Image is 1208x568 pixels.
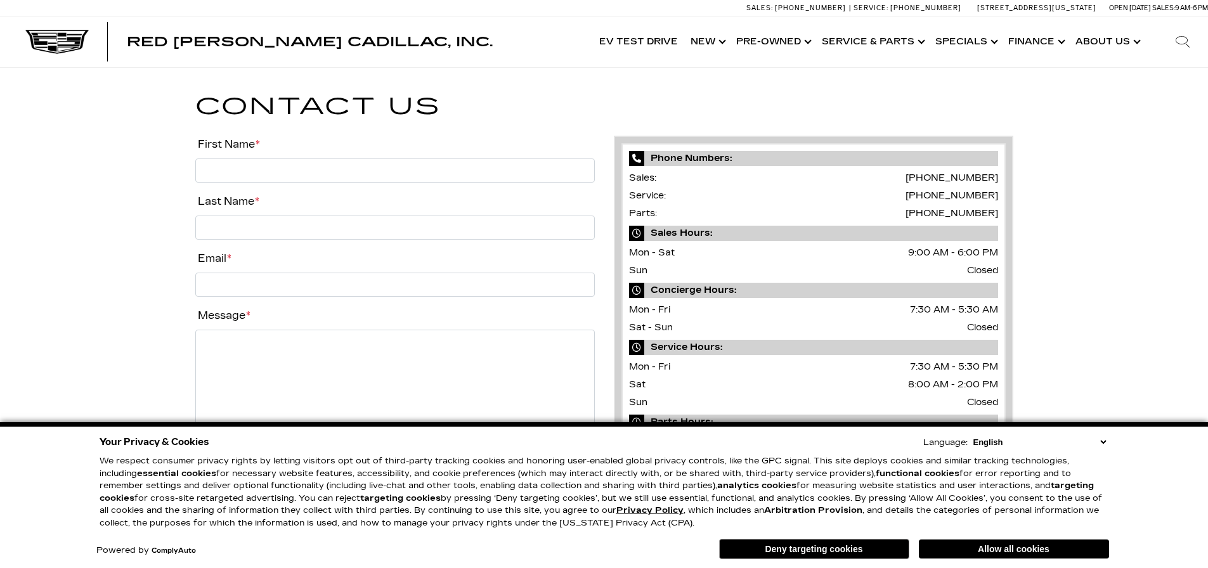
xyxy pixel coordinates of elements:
[764,505,862,515] strong: Arbitration Provision
[195,250,231,268] label: Email
[906,208,998,219] a: [PHONE_NUMBER]
[730,16,815,67] a: Pre-Owned
[1175,4,1208,12] span: 9 AM-6 PM
[629,226,998,241] span: Sales Hours:
[967,262,998,280] span: Closed
[977,4,1096,12] a: [STREET_ADDRESS][US_STATE]
[746,4,773,12] span: Sales:
[717,481,796,491] strong: analytics cookies
[910,301,998,319] span: 7:30 AM - 5:30 AM
[815,16,929,67] a: Service & Parts
[195,307,250,325] label: Message
[719,539,909,559] button: Deny targeting cookies
[890,4,961,12] span: [PHONE_NUMBER]
[1069,16,1145,67] a: About Us
[593,16,684,67] a: EV Test Drive
[684,16,730,67] a: New
[854,4,888,12] span: Service:
[746,4,849,11] a: Sales: [PHONE_NUMBER]
[629,208,657,219] span: Parts:
[876,468,959,479] strong: functional cookies
[629,151,998,166] span: Phone Numbers:
[629,283,998,298] span: Concierge Hours:
[849,4,964,11] a: Service: [PHONE_NUMBER]
[360,493,441,503] strong: targeting cookies
[910,358,998,376] span: 7:30 AM - 5:30 PM
[629,190,666,201] span: Service:
[629,415,998,430] span: Parts Hours:
[100,481,1094,503] strong: targeting cookies
[629,265,647,276] span: Sun
[195,193,259,210] label: Last Name
[970,436,1109,448] select: Language Select
[152,547,196,555] a: ComplyAuto
[1152,4,1175,12] span: Sales:
[629,247,675,258] span: Mon - Sat
[906,172,998,183] a: [PHONE_NUMBER]
[629,379,646,390] span: Sat
[908,376,998,394] span: 8:00 AM - 2:00 PM
[929,16,1002,67] a: Specials
[1002,16,1069,67] a: Finance
[100,455,1109,529] p: We respect consumer privacy rights by letting visitors opt out of third-party tracking cookies an...
[100,433,209,451] span: Your Privacy & Cookies
[629,172,656,183] span: Sales:
[967,394,998,411] span: Closed
[908,244,998,262] span: 9:00 AM - 6:00 PM
[923,439,968,447] div: Language:
[906,190,998,201] a: [PHONE_NUMBER]
[25,30,89,54] img: Cadillac Dark Logo with Cadillac White Text
[629,340,998,355] span: Service Hours:
[967,319,998,337] span: Closed
[137,468,216,479] strong: essential cookies
[1109,4,1151,12] span: Open [DATE]
[195,88,1013,126] h1: Contact Us
[629,322,673,333] span: Sat - Sun
[127,34,493,49] span: Red [PERSON_NAME] Cadillac, Inc.
[775,4,846,12] span: [PHONE_NUMBER]
[127,35,493,48] a: Red [PERSON_NAME] Cadillac, Inc.
[96,546,196,555] div: Powered by
[629,304,670,315] span: Mon - Fri
[195,136,260,153] label: First Name
[919,539,1109,558] button: Allow all cookies
[616,505,684,515] a: Privacy Policy
[629,397,647,408] span: Sun
[629,361,670,372] span: Mon - Fri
